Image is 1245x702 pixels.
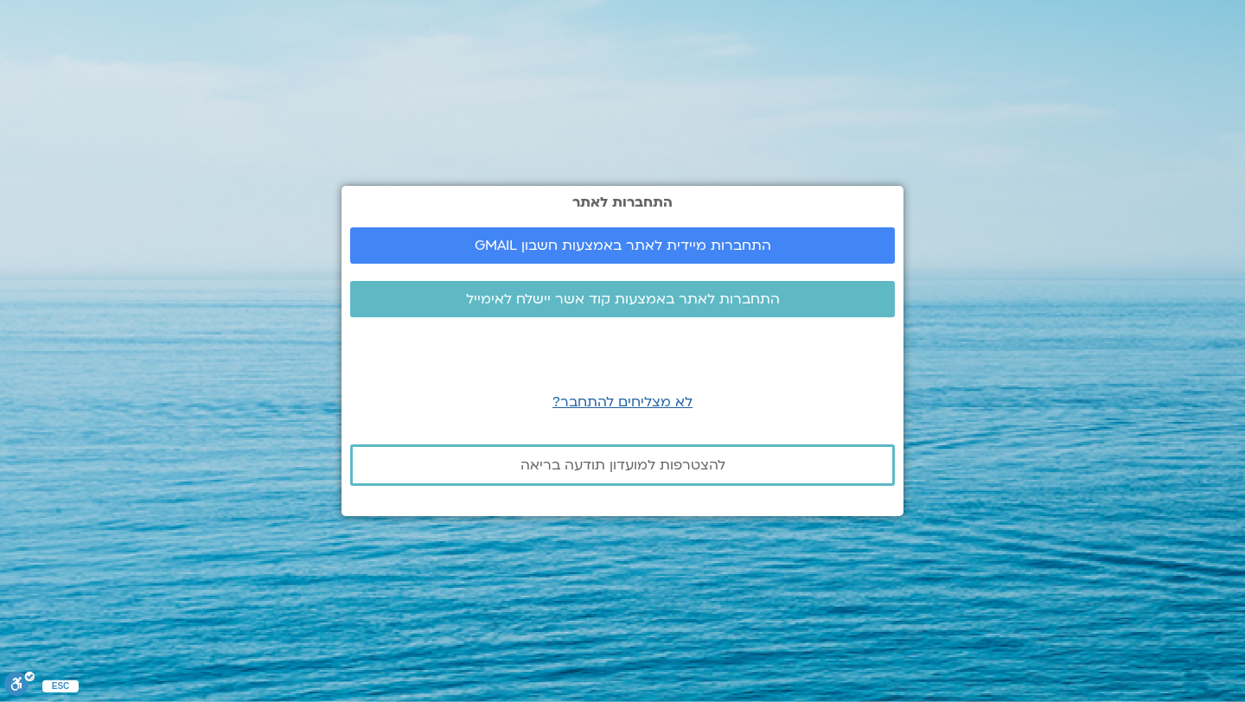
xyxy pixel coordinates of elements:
a: התחברות מיידית לאתר באמצעות חשבון GMAIL [350,227,895,264]
a: לא מצליחים להתחבר? [552,392,693,412]
a: התחברות לאתר באמצעות קוד אשר יישלח לאימייל [350,281,895,317]
span: התחברות מיידית לאתר באמצעות חשבון GMAIL [475,238,771,253]
a: להצטרפות למועדון תודעה בריאה [350,444,895,486]
span: התחברות לאתר באמצעות קוד אשר יישלח לאימייל [466,291,780,307]
span: להצטרפות למועדון תודעה בריאה [520,457,725,473]
h2: התחברות לאתר [350,195,895,210]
